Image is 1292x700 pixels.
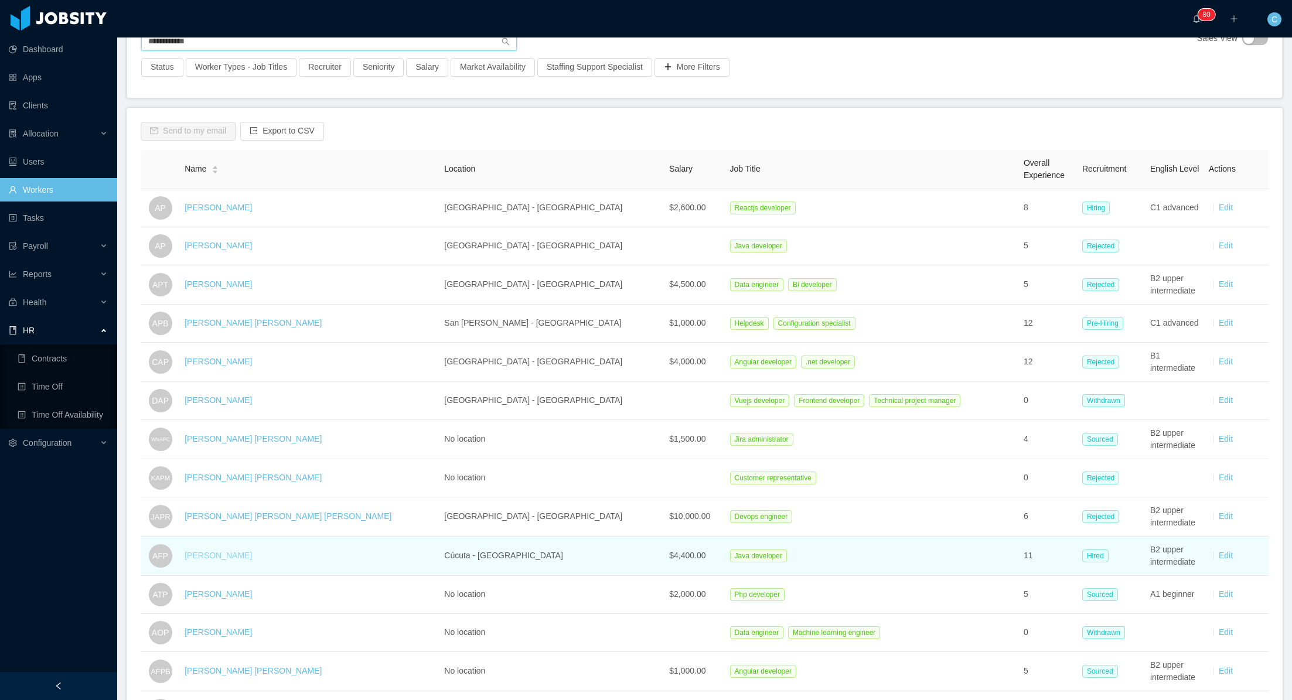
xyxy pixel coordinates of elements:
td: [GEOGRAPHIC_DATA] - [GEOGRAPHIC_DATA] [439,382,664,420]
span: AP [155,234,166,258]
p: 0 [1206,9,1211,21]
span: $1,000.00 [669,318,705,327]
td: No location [439,652,664,691]
td: [GEOGRAPHIC_DATA] - [GEOGRAPHIC_DATA] [439,265,664,305]
td: [GEOGRAPHIC_DATA] - [GEOGRAPHIC_DATA] [439,497,664,537]
span: Rejected [1082,472,1119,484]
td: No location [439,459,664,497]
td: [GEOGRAPHIC_DATA] - [GEOGRAPHIC_DATA] [439,189,664,227]
a: icon: profileTime Off [18,375,108,398]
a: Edit [1219,203,1233,212]
button: Market Availability [451,58,535,77]
td: 5 [1019,265,1078,305]
a: [PERSON_NAME] [185,203,252,212]
a: Rejected [1082,511,1124,521]
button: icon: plusMore Filters [654,58,729,77]
a: [PERSON_NAME] [185,395,252,405]
a: Edit [1219,434,1233,443]
i: icon: caret-up [212,165,218,168]
a: Edit [1219,627,1233,637]
span: CAP [152,350,169,374]
span: Configuration specialist [773,317,855,330]
a: [PERSON_NAME] [185,551,252,560]
a: icon: bookContracts [18,347,108,370]
span: Angular developer [730,356,796,368]
span: Recruitment [1082,164,1126,173]
span: Allocation [23,129,59,138]
span: Configuration [23,438,71,448]
span: Job Title [730,164,761,173]
a: Pre-Hiring [1082,318,1128,327]
span: APB [152,312,169,335]
a: [PERSON_NAME] [185,627,252,637]
td: No location [439,420,664,459]
span: C [1271,12,1277,26]
span: Sourced [1082,588,1118,601]
span: Helpdesk [730,317,769,330]
i: icon: caret-down [212,169,218,172]
span: Rejected [1082,278,1119,291]
td: 5 [1019,652,1078,691]
span: APT [152,273,168,296]
td: San [PERSON_NAME] - [GEOGRAPHIC_DATA] [439,305,664,343]
span: Hiring [1082,202,1110,214]
span: Rejected [1082,510,1119,523]
a: Rejected [1082,279,1124,289]
span: $2,600.00 [669,203,705,212]
i: icon: bell [1192,15,1201,23]
td: 6 [1019,497,1078,537]
i: icon: search [502,37,510,46]
td: B2 upper intermediate [1146,497,1204,537]
span: Reports [23,269,52,279]
span: Java developer [730,549,787,562]
td: B2 upper intermediate [1146,265,1204,305]
a: Hiring [1082,203,1114,212]
a: icon: profileTime Off Availability [18,403,108,426]
button: Worker Types - Job Titles [186,58,296,77]
button: Salary [406,58,448,77]
a: icon: auditClients [9,94,108,117]
a: [PERSON_NAME] [PERSON_NAME] [PERSON_NAME] [185,511,391,521]
span: Frontend developer [794,394,864,407]
span: AP [155,196,166,220]
span: Rejected [1082,240,1119,252]
div: Sort [212,164,219,172]
span: Sourced [1082,665,1118,678]
td: B2 upper intermediate [1146,420,1204,459]
a: icon: robotUsers [9,150,108,173]
a: Sourced [1082,434,1123,443]
td: No location [439,576,664,614]
span: Hired [1082,549,1109,562]
a: Edit [1219,357,1233,366]
td: 12 [1019,305,1078,343]
span: English Level [1150,164,1199,173]
td: [GEOGRAPHIC_DATA] - [GEOGRAPHIC_DATA] [439,227,664,265]
span: KAPM [151,468,170,487]
span: Salary [669,164,693,173]
a: [PERSON_NAME] [PERSON_NAME] [185,318,322,327]
td: 0 [1019,459,1078,497]
a: Edit [1219,241,1233,250]
span: $2,000.00 [669,589,705,599]
i: icon: solution [9,129,17,138]
td: 11 [1019,537,1078,576]
a: Sourced [1082,589,1123,599]
a: icon: profileTasks [9,206,108,230]
a: icon: userWorkers [9,178,108,202]
td: 4 [1019,420,1078,459]
a: Edit [1219,551,1233,560]
a: Hired [1082,551,1113,560]
span: JAPR [151,506,171,528]
a: Rejected [1082,473,1124,482]
td: 0 [1019,382,1078,420]
a: [PERSON_NAME] [PERSON_NAME] [185,434,322,443]
button: Seniority [353,58,404,77]
a: Rejected [1082,241,1124,250]
a: [PERSON_NAME] [185,279,252,289]
span: Bi developer [788,278,837,291]
span: DAP [152,389,169,412]
i: icon: book [9,326,17,334]
span: $4,500.00 [669,279,705,289]
span: Jira administrator [730,433,793,446]
span: Sales View [1197,32,1238,45]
